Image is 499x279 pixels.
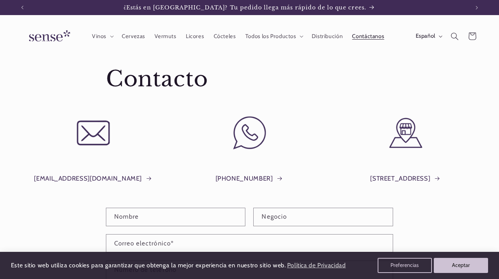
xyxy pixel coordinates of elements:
button: Aceptar [434,258,488,273]
a: Contáctanos [347,28,389,44]
button: Preferencias [378,258,432,273]
span: Distribución [312,33,343,40]
a: Política de Privacidad (opens in a new tab) [286,259,347,272]
span: Este sitio web utiliza cookies para garantizar que obtenga la mejor experiencia en nuestro sitio ... [11,262,286,269]
span: Vinos [92,33,106,40]
span: Todos los Productos [245,33,296,40]
summary: Vinos [87,28,117,44]
span: Cervezas [122,33,145,40]
span: Cócteles [214,33,236,40]
a: Cócteles [209,28,240,44]
a: Licores [181,28,209,44]
span: Español [416,32,435,40]
span: ¿Estás en [GEOGRAPHIC_DATA]? Tu pedido llega más rápido de lo que crees. [124,4,366,11]
a: Cervezas [117,28,150,44]
button: Español [411,29,446,44]
span: Licores [186,33,204,40]
a: Distribución [307,28,347,44]
summary: Todos los Productos [240,28,307,44]
img: Sense [20,26,77,47]
a: [EMAIL_ADDRESS][DOMAIN_NAME] [34,173,152,184]
a: [PHONE_NUMBER] [216,173,284,184]
h1: Contacto [106,65,393,93]
span: Contáctanos [352,33,384,40]
summary: Búsqueda [446,28,463,45]
a: Sense [17,23,80,50]
a: [STREET_ADDRESS] [370,173,441,184]
span: Vermuts [155,33,176,40]
a: Vermuts [150,28,181,44]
